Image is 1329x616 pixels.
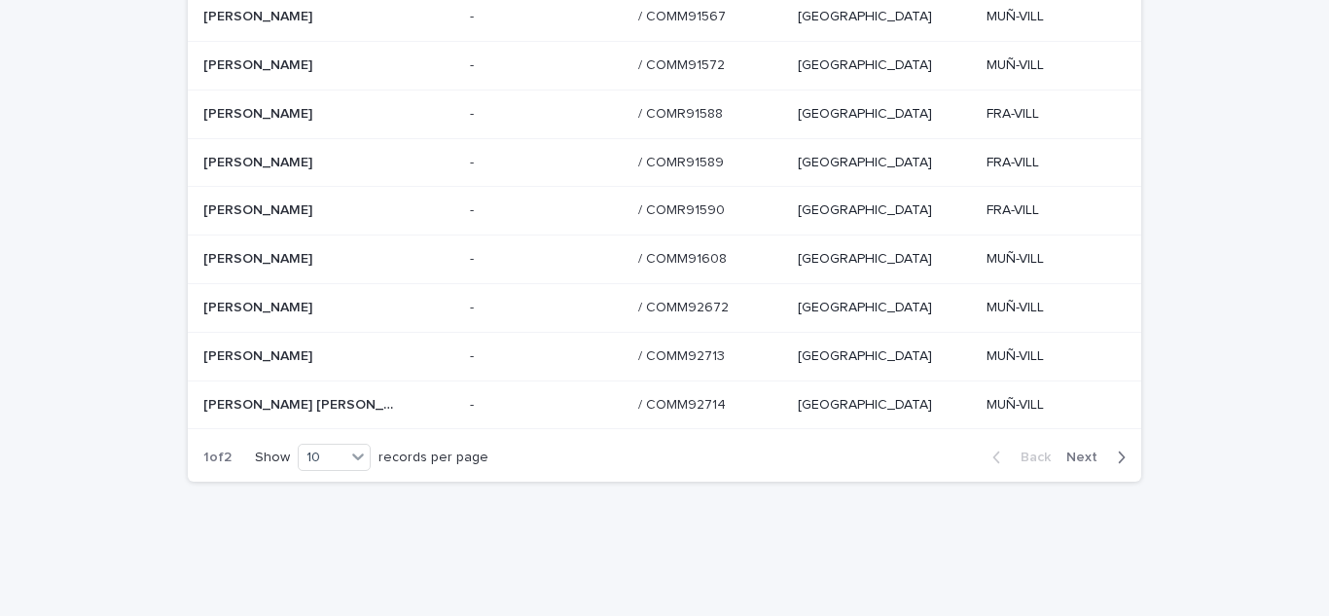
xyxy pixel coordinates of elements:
p: [GEOGRAPHIC_DATA] [798,397,971,414]
p: [GEOGRAPHIC_DATA] [798,300,971,316]
tr: [PERSON_NAME][PERSON_NAME] -- / COMM91572/ COMM91572 [GEOGRAPHIC_DATA]MUÑ-VILL [188,41,1141,90]
p: - [470,344,478,365]
p: MUÑ-VILL [987,251,1110,268]
p: [PERSON_NAME] [203,296,316,316]
button: Next [1059,449,1141,466]
p: [PERSON_NAME] [203,247,316,268]
p: [GEOGRAPHIC_DATA] [798,57,971,74]
p: Show [255,450,290,466]
p: [PERSON_NAME] [203,5,316,25]
p: [GEOGRAPHIC_DATA] [798,9,971,25]
p: - [470,102,478,123]
p: [PERSON_NAME] [203,344,316,365]
p: [GEOGRAPHIC_DATA] [798,251,971,268]
p: MUÑ-VILL [987,57,1110,74]
p: / COMR91590 [638,199,729,219]
p: FRA-VILL [987,106,1110,123]
p: - [470,247,478,268]
p: / COMR91588 [638,102,727,123]
p: records per page [378,450,488,466]
p: - [470,199,478,219]
p: [GEOGRAPHIC_DATA] [798,348,971,365]
tr: [PERSON_NAME][PERSON_NAME] -- / COMM92713/ COMM92713 [GEOGRAPHIC_DATA]MUÑ-VILL [188,332,1141,380]
p: / COMM92714 [638,393,730,414]
p: - [470,296,478,316]
tr: [PERSON_NAME][PERSON_NAME] -- / COMR91588/ COMR91588 [GEOGRAPHIC_DATA]FRA-VILL [188,90,1141,138]
p: MUÑ-VILL [987,300,1110,316]
span: Next [1066,451,1109,464]
p: - [470,393,478,414]
tr: [PERSON_NAME] [PERSON_NAME][PERSON_NAME] [PERSON_NAME] -- / COMM92714/ COMM92714 [GEOGRAPHIC_DATA... [188,380,1141,429]
p: MUÑ-VILL [987,9,1110,25]
p: / COMM92713 [638,344,729,365]
p: - [470,5,478,25]
p: - [470,54,478,74]
button: Back [977,449,1059,466]
p: MUÑ-VILL [987,397,1110,414]
p: [GEOGRAPHIC_DATA] [798,106,971,123]
p: [GEOGRAPHIC_DATA] [798,155,971,171]
p: [PERSON_NAME] [PERSON_NAME] [203,393,402,414]
tr: [PERSON_NAME][PERSON_NAME] -- / COMM92672/ COMM92672 [GEOGRAPHIC_DATA]MUÑ-VILL [188,283,1141,332]
p: MUÑ-VILL [987,348,1110,365]
tr: [PERSON_NAME][PERSON_NAME] -- / COMR91589/ COMR91589 [GEOGRAPHIC_DATA]FRA-VILL [188,138,1141,187]
p: / COMM91572 [638,54,729,74]
p: [PERSON_NAME] [203,151,316,171]
p: [PERSON_NAME] [203,54,316,74]
tr: [PERSON_NAME][PERSON_NAME] -- / COMR91590/ COMR91590 [GEOGRAPHIC_DATA]FRA-VILL [188,187,1141,236]
p: / COMM92672 [638,296,733,316]
p: / COMR91589 [638,151,728,171]
p: FRA-VILL [987,202,1110,219]
div: 10 [299,448,345,468]
p: / COMM91567 [638,5,730,25]
p: [PERSON_NAME] [203,199,316,219]
p: 1 of 2 [188,434,247,482]
p: [GEOGRAPHIC_DATA] [798,202,971,219]
p: / COMM91608 [638,247,731,268]
p: [PERSON_NAME] [203,102,316,123]
p: FRA-VILL [987,155,1110,171]
tr: [PERSON_NAME][PERSON_NAME] -- / COMM91608/ COMM91608 [GEOGRAPHIC_DATA]MUÑ-VILL [188,236,1141,284]
p: - [470,151,478,171]
span: Back [1009,451,1051,464]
